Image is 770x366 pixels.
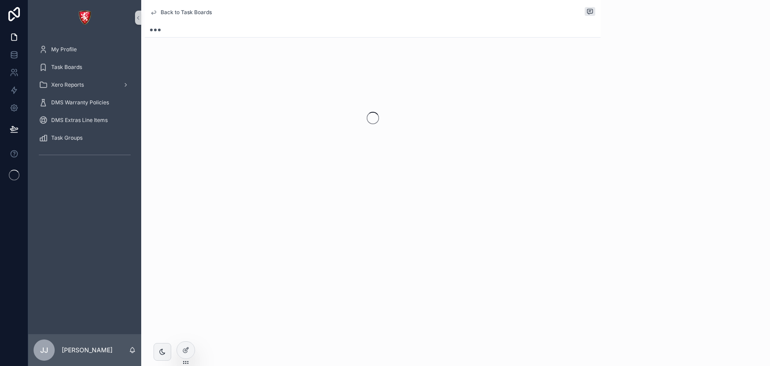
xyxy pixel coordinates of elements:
[34,130,136,146] a: Task Groups
[34,59,136,75] a: Task Boards
[34,42,136,57] a: My Profile
[51,46,77,53] span: My Profile
[34,95,136,111] a: DMS Warranty Policies
[161,9,212,16] span: Back to Task Boards
[51,134,83,141] span: Task Groups
[51,117,108,124] span: DMS Extras Line Items
[150,9,212,16] a: Back to Task Boards
[40,345,48,355] span: JJ
[51,99,109,106] span: DMS Warranty Policies
[78,11,92,25] img: App logo
[51,64,82,71] span: Task Boards
[34,77,136,93] a: Xero Reports
[62,346,113,355] p: [PERSON_NAME]
[34,112,136,128] a: DMS Extras Line Items
[28,35,141,173] div: scrollable content
[51,81,84,88] span: Xero Reports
